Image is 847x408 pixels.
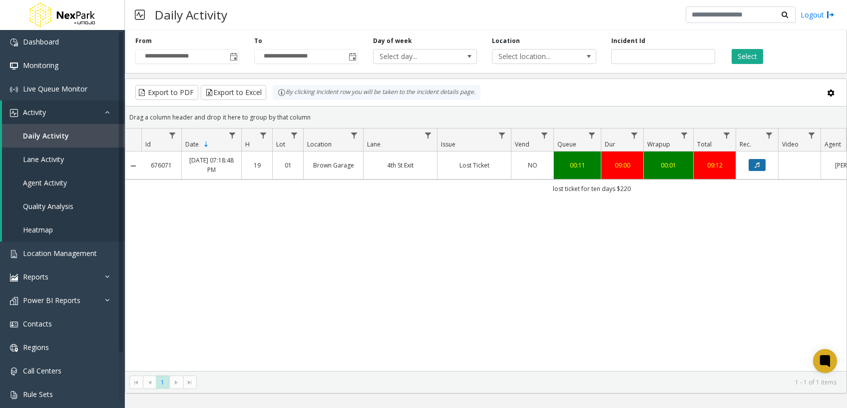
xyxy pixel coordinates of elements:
[135,85,198,100] button: Export to PDF
[307,140,332,148] span: Location
[374,49,456,63] span: Select day...
[2,194,125,218] a: Quality Analysis
[367,140,381,148] span: Lane
[23,272,48,281] span: Reports
[23,84,87,93] span: Live Queue Monitor
[10,344,18,352] img: 'icon'
[492,49,575,63] span: Select location...
[370,160,431,170] a: 4th St Exit
[23,366,61,375] span: Call Centers
[10,85,18,93] img: 'icon'
[611,36,645,45] label: Incident Id
[557,140,576,148] span: Queue
[422,128,435,142] a: Lane Filter Menu
[310,160,357,170] a: Brown Garage
[203,378,837,386] kendo-pager-info: 1 - 1 of 1 items
[23,37,59,46] span: Dashboard
[720,128,734,142] a: Total Filter Menu
[373,36,412,45] label: Day of week
[782,140,799,148] span: Video
[185,140,199,148] span: Date
[10,109,18,117] img: 'icon'
[135,36,152,45] label: From
[732,49,763,64] button: Select
[763,128,776,142] a: Rec. Filter Menu
[538,128,551,142] a: Vend Filter Menu
[2,171,125,194] a: Agent Activity
[517,160,547,170] a: NO
[628,128,641,142] a: Dur Filter Menu
[23,248,97,258] span: Location Management
[202,140,210,148] span: Sortable
[348,128,361,142] a: Location Filter Menu
[2,218,125,241] a: Heatmap
[23,225,53,234] span: Heatmap
[257,128,270,142] a: H Filter Menu
[23,178,67,187] span: Agent Activity
[607,160,637,170] a: 09:00
[145,140,151,148] span: Id
[801,9,835,20] a: Logout
[147,160,175,170] a: 676071
[647,140,670,148] span: Wrapup
[254,36,262,45] label: To
[10,367,18,375] img: 'icon'
[697,140,712,148] span: Total
[10,62,18,70] img: 'icon'
[288,128,301,142] a: Lot Filter Menu
[23,131,69,140] span: Daily Activity
[827,9,835,20] img: logout
[10,38,18,46] img: 'icon'
[2,100,125,124] a: Activity
[278,88,286,96] img: infoIcon.svg
[125,162,141,170] a: Collapse Details
[125,108,847,126] div: Drag a column header and drop it here to group by that column
[279,160,297,170] a: 01
[678,128,691,142] a: Wrapup Filter Menu
[650,160,687,170] a: 00:01
[23,319,52,328] span: Contacts
[10,250,18,258] img: 'icon'
[228,49,239,63] span: Toggle popup
[10,391,18,399] img: 'icon'
[23,60,58,70] span: Monitoring
[515,140,529,148] span: Vend
[443,160,505,170] a: Lost Ticket
[10,273,18,281] img: 'icon'
[10,320,18,328] img: 'icon'
[245,140,250,148] span: H
[605,140,615,148] span: Dur
[188,155,235,174] a: [DATE] 07:18:48 PM
[23,342,49,352] span: Regions
[226,128,239,142] a: Date Filter Menu
[585,128,599,142] a: Queue Filter Menu
[700,160,730,170] a: 09:12
[528,161,537,169] span: NO
[23,154,64,164] span: Lane Activity
[10,297,18,305] img: 'icon'
[276,140,285,148] span: Lot
[2,147,125,171] a: Lane Activity
[492,36,520,45] label: Location
[156,375,169,389] span: Page 1
[125,128,847,371] div: Data table
[248,160,266,170] a: 19
[805,128,819,142] a: Video Filter Menu
[150,2,232,27] h3: Daily Activity
[740,140,751,148] span: Rec.
[23,389,53,399] span: Rule Sets
[273,85,480,100] div: By clicking Incident row you will be taken to the incident details page.
[2,124,125,147] a: Daily Activity
[201,85,266,100] button: Export to Excel
[825,140,841,148] span: Agent
[560,160,595,170] a: 00:11
[495,128,509,142] a: Issue Filter Menu
[23,107,46,117] span: Activity
[23,201,73,211] span: Quality Analysis
[23,295,80,305] span: Power BI Reports
[166,128,179,142] a: Id Filter Menu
